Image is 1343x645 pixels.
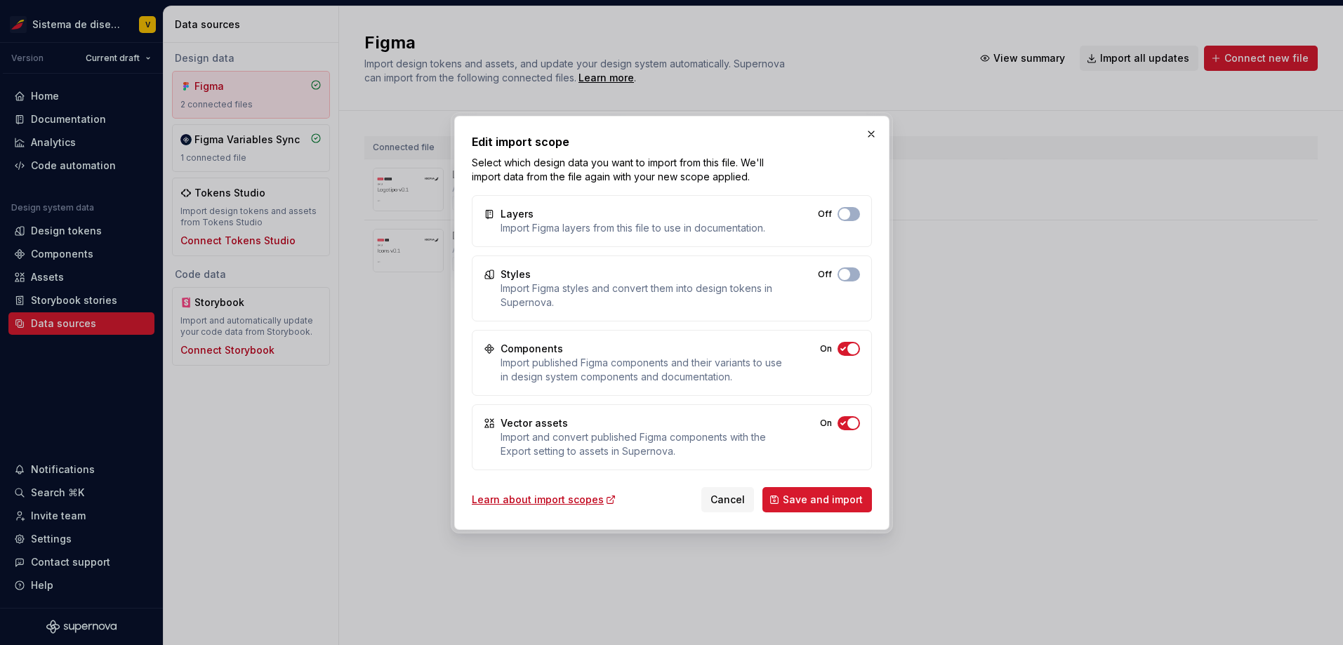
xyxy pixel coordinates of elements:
label: Off [818,208,832,220]
button: Cancel [701,487,754,512]
div: Import Figma styles and convert them into design tokens in Supernova. [501,281,781,310]
h2: Edit import scope [472,133,872,150]
label: On [820,418,832,429]
div: Import and convert published Figma components with the Export setting to assets in Supernova. [501,430,783,458]
a: Learn about import scopes [472,493,616,507]
div: Layers [501,207,534,221]
div: Import Figma layers from this file to use in documentation. [501,221,765,235]
label: On [820,343,832,354]
div: Import published Figma components and their variants to use in design system components and docum... [501,356,783,384]
label: Off [818,269,832,280]
span: Save and import [783,493,863,507]
div: Components [501,342,563,356]
span: Cancel [710,493,745,507]
p: Select which design data you want to import from this file. We'll import data from the file again... [472,156,777,184]
div: Styles [501,267,531,281]
button: Save and import [762,487,872,512]
div: Vector assets [501,416,568,430]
